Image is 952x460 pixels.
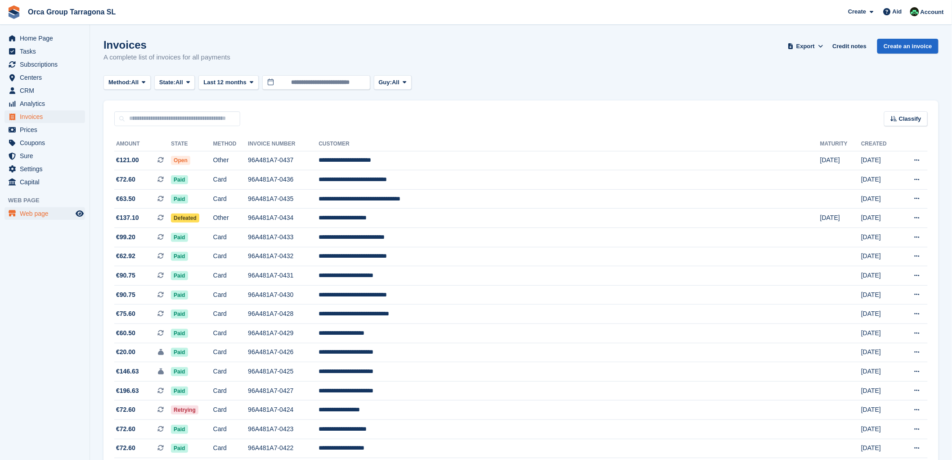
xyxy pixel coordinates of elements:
font: Create an invoice [884,43,932,50]
font: €196.63 [116,387,139,394]
a: Orca Group Tarragona SL [24,5,119,19]
font: Paid [174,445,185,451]
font: Invoices [20,113,43,120]
font: Card [213,329,227,337]
font: Retrying [174,407,196,413]
font: 96A481A7-0425 [248,368,293,375]
font: Card [213,176,227,183]
font: €72.60 [116,406,135,413]
font: 96A481A7-0426 [248,348,293,355]
font: 96A481A7-0422 [248,444,293,451]
font: Export [796,43,815,50]
a: menu [4,207,85,220]
font: €72.60 [116,444,135,451]
a: Credit notes [829,39,871,54]
font: [DATE] [861,291,881,298]
font: [DATE] [861,252,881,260]
font: Paid [174,253,185,260]
button: Guy: All [374,75,412,90]
font: €20.00 [116,348,135,355]
font: Subscriptions [20,61,58,68]
a: Create an invoice [877,39,939,54]
font: Orca Group Tarragona SL [28,8,116,16]
font: 96A481A7-0432 [248,252,293,260]
font: [DATE] [861,233,881,241]
font: Card [213,252,227,260]
font: [DATE] [861,329,881,337]
font: [DATE] [861,176,881,183]
font: €90.75 [116,291,135,298]
font: 96A481A7-0427 [248,387,293,394]
font: Guy: [379,79,392,86]
font: €72.60 [116,425,135,433]
font: State [171,141,188,147]
font: State: [159,79,175,86]
font: Card [213,233,227,241]
a: menu [4,58,85,71]
font: [DATE] [820,156,840,164]
font: All [392,79,400,86]
font: Paid [174,196,185,202]
font: €60.50 [116,329,135,337]
font: Create [848,8,866,15]
font: Amount [116,141,140,147]
font: €137.10 [116,214,139,221]
font: Paid [174,234,185,241]
a: menu [4,97,85,110]
font: Classify [899,115,921,122]
font: Settings [20,165,43,173]
font: Last 12 months [203,79,246,86]
font: Prices [20,126,37,133]
font: 96A481A7-0434 [248,214,293,221]
a: menu [4,123,85,136]
font: Card [213,310,227,317]
font: Card [213,444,227,451]
a: menu [4,45,85,58]
a: menu [4,71,85,84]
a: menu [4,32,85,45]
font: 96A481A7-0433 [248,233,293,241]
font: Created [861,141,887,147]
font: €75.60 [116,310,135,317]
font: Paid [174,388,185,394]
font: Invoice number [248,141,295,147]
font: Card [213,425,227,433]
font: Card [213,195,227,202]
font: [DATE] [861,214,881,221]
a: menu [4,176,85,188]
font: Paid [174,426,185,433]
font: [DATE] [861,444,881,451]
font: Method [213,141,237,147]
font: Paid [174,330,185,337]
button: Export [786,39,826,54]
font: Card [213,348,227,355]
font: [DATE] [861,368,881,375]
font: All [175,79,183,86]
a: menu [4,150,85,162]
font: 96A481A7-0431 [248,272,293,279]
font: Other [213,214,229,221]
font: Invoices [103,39,147,51]
font: All [131,79,139,86]
font: [DATE] [861,156,881,164]
font: [DATE] [820,214,840,221]
font: [DATE] [861,406,881,413]
font: Coupons [20,139,45,146]
font: Credit notes [833,43,867,50]
a: Store Preview [74,208,85,219]
font: A complete list of invoices for all payments [103,53,230,61]
button: Method: All [103,75,151,90]
img: stora-icon-8386f47178a22dfd0bd8f6a31ec36ba5ce8667c1dd55bd0f319d3a0aa187defe.svg [7,5,21,19]
font: 96A481A7-0430 [248,291,293,298]
font: Home Page [20,35,53,42]
font: Defeated [174,215,197,221]
font: Card [213,368,227,375]
font: Paid [174,311,185,317]
font: 96A481A7-0435 [248,195,293,202]
font: [DATE] [861,310,881,317]
font: Card [213,387,227,394]
a: menu [4,137,85,149]
font: €146.63 [116,368,139,375]
font: Paid [174,177,185,183]
font: Paid [174,349,185,355]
